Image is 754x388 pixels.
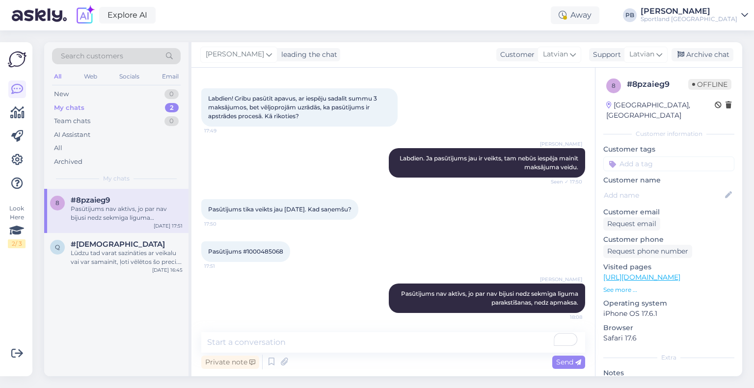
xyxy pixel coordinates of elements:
[204,262,241,270] span: 17:51
[206,49,264,60] span: [PERSON_NAME]
[627,78,688,90] div: # 8pzaieg9
[603,368,734,378] p: Notes
[688,79,731,90] span: Offline
[641,15,737,23] div: Sportland [GEOGRAPHIC_DATA]
[603,262,734,272] p: Visited pages
[54,89,69,99] div: New
[160,70,181,83] div: Email
[54,143,62,153] div: All
[61,51,123,61] span: Search customers
[208,248,283,255] span: Pasūtījums #1000485068
[603,333,734,343] p: Safari 17.6
[99,7,156,24] a: Explore AI
[55,199,59,207] span: 8
[603,273,680,282] a: [URL][DOMAIN_NAME]
[8,204,26,248] div: Look Here
[545,313,582,321] span: 18:08
[603,353,734,362] div: Extra
[165,103,179,113] div: 2
[54,116,90,126] div: Team chats
[496,50,535,60] div: Customer
[545,178,582,185] span: Seen ✓ 17:50
[164,116,179,126] div: 0
[401,290,580,306] span: Pasūtījums nav aktīvs, jo par nav bijusi nedz sekmīga līguma parakstīšanas, nedz apmaksa.
[71,249,183,266] div: Lūdzu tad varat sazināties ar veikalu vai var samainīt, ļoti vēlētos šo preci. Jūs man dosiet ziņ...
[164,89,179,99] div: 0
[208,206,351,213] span: Pasūtījums tika veikts jau [DATE]. Kad saņemšu?
[117,70,141,83] div: Socials
[201,332,585,353] textarea: To enrich screen reader interactions, please activate Accessibility in Grammarly extension settings
[201,356,259,369] div: Private note
[603,175,734,185] p: Customer name
[603,309,734,319] p: iPhone OS 17.6.1
[672,48,733,61] div: Archive chat
[603,285,734,294] p: See more ...
[603,144,734,155] p: Customer tags
[589,50,621,60] div: Support
[204,127,241,134] span: 17:49
[604,190,723,201] input: Add name
[400,155,580,171] span: Labdien. Ja pasūtījums jau ir veikts, tam nebūs iespēja mainīt maksājuma veidu.
[8,239,26,248] div: 2 / 3
[82,70,99,83] div: Web
[52,70,63,83] div: All
[71,196,110,205] span: #8pzaieg9
[208,95,378,120] span: Labdien! Gribu pasūtīt apavus, ar iespēju sadalīt summu 3 maksājumos, bet vēljoprojām uzrādās, ka...
[277,50,337,60] div: leading the chat
[54,130,90,140] div: AI Assistant
[603,245,692,258] div: Request phone number
[71,240,165,249] span: #qjruzzmp
[54,157,82,167] div: Archived
[612,82,616,89] span: 8
[603,217,660,231] div: Request email
[103,174,130,183] span: My chats
[71,205,183,222] div: Pasūtījums nav aktīvs, jo par nav bijusi nedz sekmīga līguma parakstīšanas, nedz apmaksa.
[543,49,568,60] span: Latvian
[8,50,27,69] img: Askly Logo
[603,234,734,245] p: Customer phone
[629,49,654,60] span: Latvian
[551,6,599,24] div: Away
[204,220,241,228] span: 17:50
[641,7,748,23] a: [PERSON_NAME]Sportland [GEOGRAPHIC_DATA]
[556,358,581,366] span: Send
[540,276,582,283] span: [PERSON_NAME]
[603,323,734,333] p: Browser
[603,207,734,217] p: Customer email
[606,100,715,121] div: [GEOGRAPHIC_DATA], [GEOGRAPHIC_DATA]
[154,222,183,230] div: [DATE] 17:51
[623,8,637,22] div: PB
[603,156,734,171] input: Add a tag
[55,243,60,251] span: q
[641,7,737,15] div: [PERSON_NAME]
[152,266,183,274] div: [DATE] 16:45
[75,5,95,26] img: explore-ai
[54,103,84,113] div: My chats
[540,140,582,148] span: [PERSON_NAME]
[603,298,734,309] p: Operating system
[603,129,734,138] div: Customer information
